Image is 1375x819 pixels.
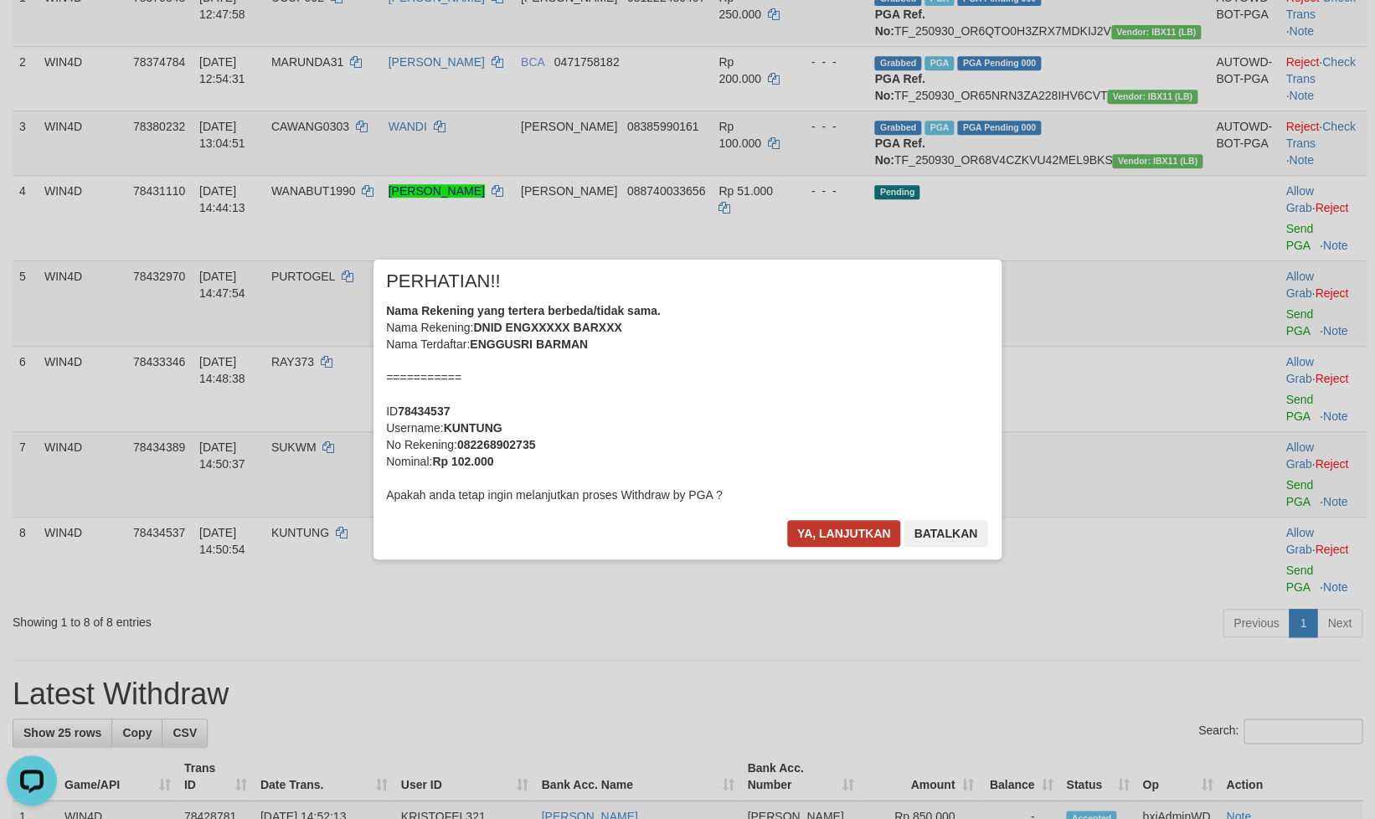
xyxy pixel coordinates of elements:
span: PERHATIAN!! [386,273,501,290]
button: Ya, lanjutkan [787,520,901,547]
button: Open LiveChat chat widget [7,7,57,57]
b: 78434537 [398,404,450,418]
b: ENGGUSRI BARMAN [470,337,588,351]
b: KUNTUNG [443,421,502,435]
b: DNID ENGXXXXX BARXXX [473,321,621,334]
b: Nama Rekening yang tertera berbeda/tidak sama. [386,304,661,317]
b: Rp 102.000 [432,455,493,468]
div: Nama Rekening: Nama Terdaftar: =========== ID Username: No Rekening: Nominal: Apakah anda tetap i... [386,302,989,503]
button: Batalkan [904,520,987,547]
b: 082268902735 [457,438,535,451]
